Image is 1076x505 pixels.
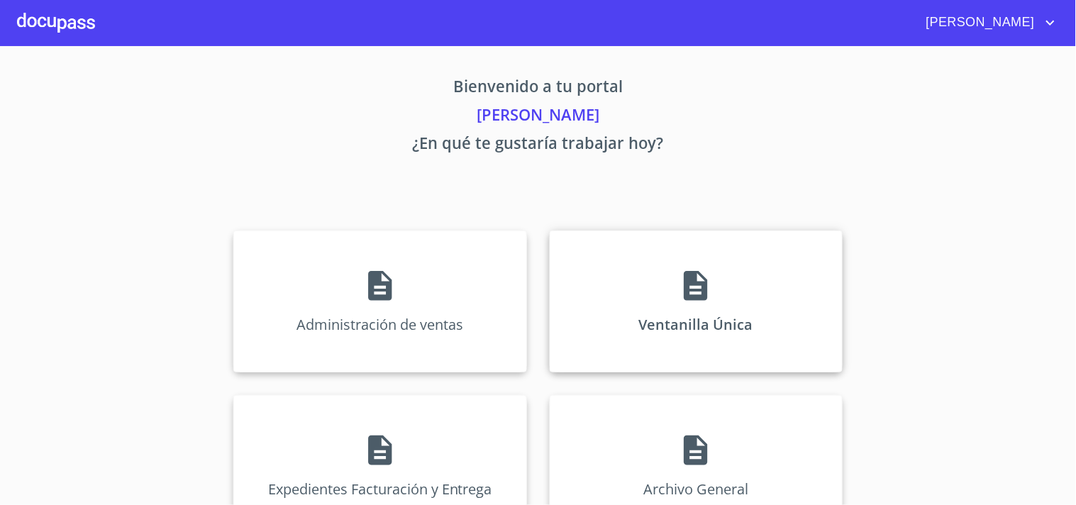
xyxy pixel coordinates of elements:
p: Administración de ventas [296,315,463,334]
span: [PERSON_NAME] [916,11,1042,34]
p: ¿En qué te gustaría trabajar hoy? [101,131,975,160]
p: Archivo General [643,479,748,499]
button: account of current user [916,11,1059,34]
p: Ventanilla Única [639,315,753,334]
p: [PERSON_NAME] [101,103,975,131]
p: Expedientes Facturación y Entrega [268,479,492,499]
p: Bienvenido a tu portal [101,74,975,103]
